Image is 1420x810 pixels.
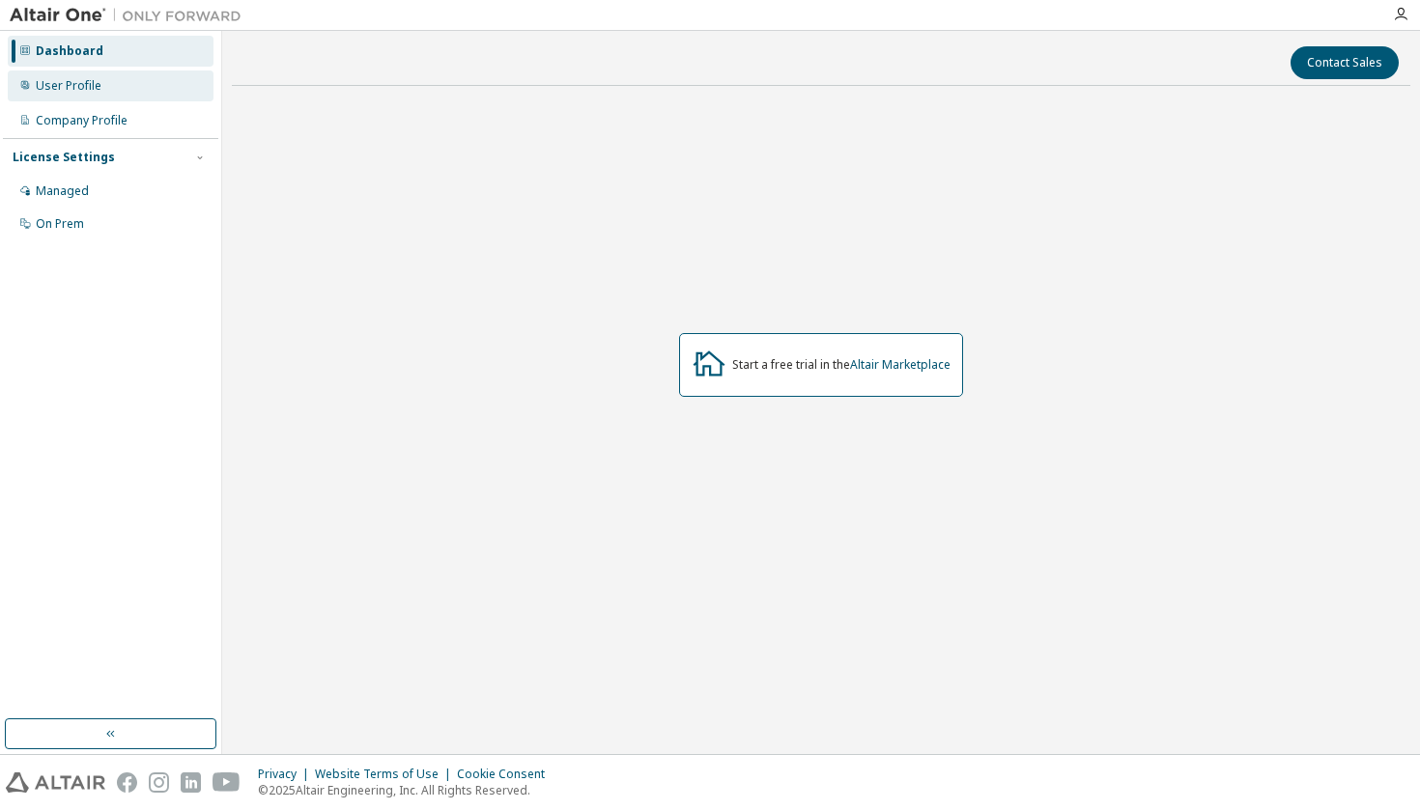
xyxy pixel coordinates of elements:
img: linkedin.svg [181,772,201,793]
div: On Prem [36,216,84,232]
img: instagram.svg [149,772,169,793]
div: Start a free trial in the [732,357,951,373]
button: Contact Sales [1291,46,1399,79]
img: Altair One [10,6,251,25]
div: Managed [36,183,89,199]
img: youtube.svg [213,772,241,793]
div: User Profile [36,78,101,94]
div: Cookie Consent [457,767,556,782]
p: © 2025 Altair Engineering, Inc. All Rights Reserved. [258,782,556,798]
div: Website Terms of Use [315,767,457,782]
img: facebook.svg [117,772,137,793]
div: License Settings [13,150,115,165]
div: Privacy [258,767,315,782]
div: Company Profile [36,113,128,128]
div: Dashboard [36,43,103,59]
a: Altair Marketplace [850,356,951,373]
img: altair_logo.svg [6,772,105,793]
